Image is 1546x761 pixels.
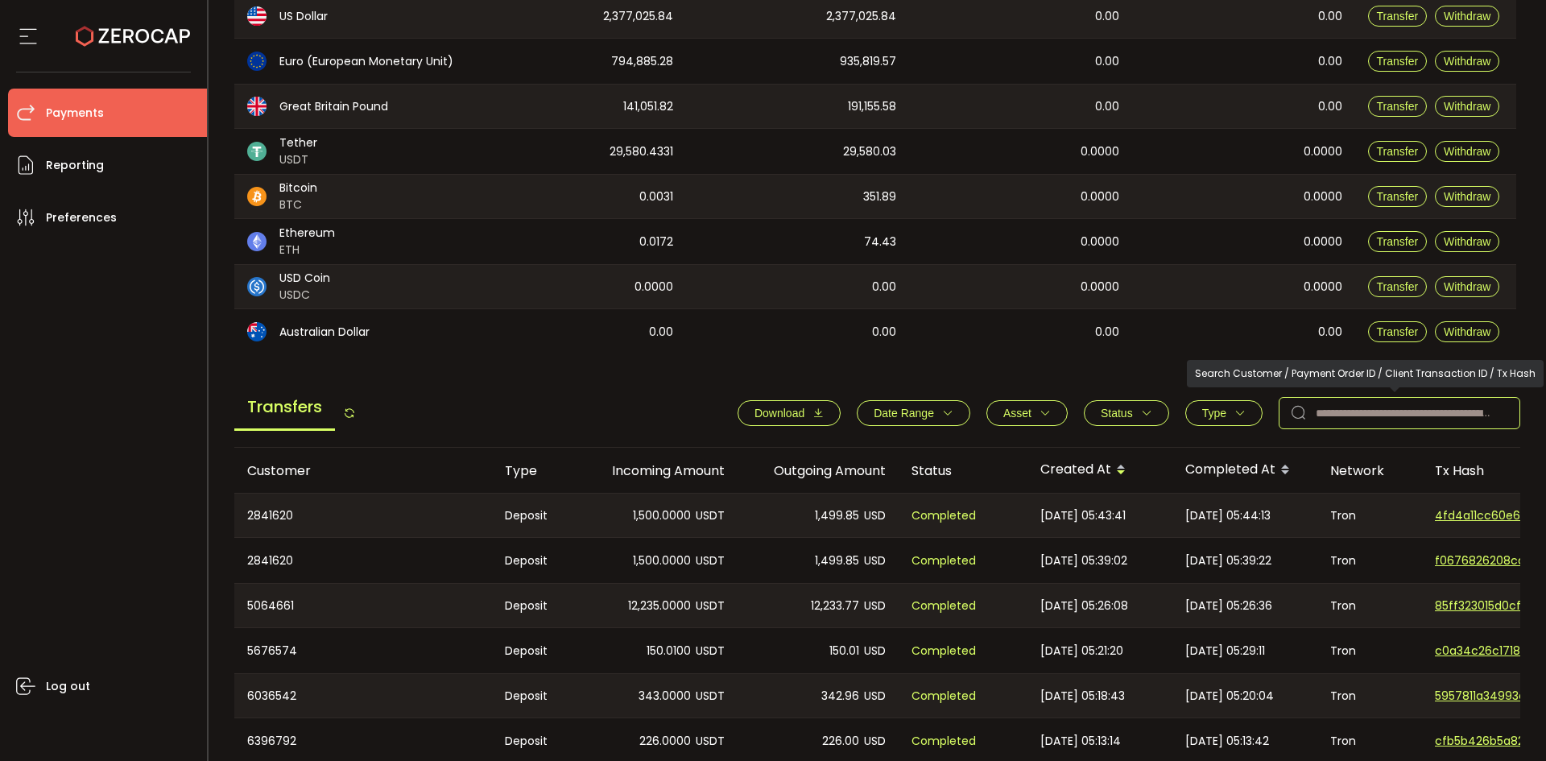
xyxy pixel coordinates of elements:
span: Withdraw [1444,100,1490,113]
iframe: Chat Widget [1358,587,1546,761]
span: 0.0000 [1304,233,1342,251]
div: 5064661 [234,584,492,627]
img: eth_portfolio.svg [247,232,267,251]
span: Type [1202,407,1226,420]
button: Withdraw [1435,321,1499,342]
span: [DATE] 05:39:02 [1040,552,1127,570]
span: 794,885.28 [611,52,673,71]
span: 1,499.85 [815,507,859,525]
span: 1,500.0000 [633,507,691,525]
span: Withdraw [1444,190,1490,203]
div: 2841620 [234,538,492,583]
span: Withdraw [1444,280,1490,293]
span: 0.00 [649,323,673,341]
span: Completed [911,597,976,615]
span: Transfer [1377,145,1419,158]
span: Tether [279,134,317,151]
span: [DATE] 05:26:36 [1185,597,1272,615]
span: 0.00 [1095,7,1119,26]
span: 0.00 [1095,97,1119,116]
span: USDT [696,732,725,751]
span: USD [864,687,886,705]
button: Transfer [1368,231,1428,252]
div: Deposit [492,584,577,627]
div: Deposit [492,494,577,537]
span: 351.89 [863,188,896,206]
span: 0.00 [1318,323,1342,341]
span: 0.0000 [1304,188,1342,206]
div: Incoming Amount [577,461,738,480]
span: 29,580.4331 [610,143,673,161]
span: 343.0000 [639,687,691,705]
span: [DATE] 05:29:11 [1185,642,1265,660]
span: 0.0000 [1081,143,1119,161]
span: USD [864,642,886,660]
span: 935,819.57 [840,52,896,71]
span: USDT [696,687,725,705]
span: USDT [279,151,317,168]
button: Date Range [857,400,970,426]
span: [DATE] 05:13:14 [1040,732,1121,751]
span: Asset [1003,407,1031,420]
span: Date Range [874,407,934,420]
span: 0.0000 [1081,233,1119,251]
div: Search Customer / Payment Order ID / Client Transaction ID / Tx Hash [1187,360,1544,387]
button: Asset [986,400,1068,426]
button: Type [1185,400,1263,426]
button: Transfer [1368,51,1428,72]
div: Tron [1317,494,1422,537]
span: 0.00 [872,323,896,341]
div: Tron [1317,538,1422,583]
span: 150.01 [829,642,859,660]
div: 2841620 [234,494,492,537]
span: 0.00 [872,278,896,296]
div: Created At [1027,457,1172,484]
span: 0.0000 [1081,278,1119,296]
img: usd_portfolio.svg [247,6,267,26]
span: 1,499.85 [815,552,859,570]
span: [DATE] 05:21:20 [1040,642,1123,660]
span: Transfer [1377,10,1419,23]
button: Download [738,400,841,426]
span: [DATE] 05:39:22 [1185,552,1271,570]
button: Withdraw [1435,51,1499,72]
span: 1,500.0000 [633,552,691,570]
button: Transfer [1368,6,1428,27]
span: US Dollar [279,8,328,25]
span: [DATE] 05:20:04 [1185,687,1274,705]
img: usdt_portfolio.svg [247,142,267,161]
span: Bitcoin [279,180,317,196]
div: Outgoing Amount [738,461,899,480]
button: Status [1084,400,1169,426]
span: USDT [696,597,725,615]
div: Tron [1317,628,1422,673]
div: Network [1317,461,1422,480]
span: 0.00 [1318,52,1342,71]
span: 0.0000 [635,278,673,296]
div: Completed At [1172,457,1317,484]
span: Transfers [234,385,335,431]
span: 0.00 [1318,7,1342,26]
span: [DATE] 05:26:08 [1040,597,1128,615]
span: Completed [911,687,976,705]
div: Customer [234,461,492,480]
span: Payments [46,101,104,125]
img: aud_portfolio.svg [247,322,267,341]
button: Transfer [1368,276,1428,297]
span: 12,235.0000 [628,597,691,615]
span: [DATE] 05:18:43 [1040,687,1125,705]
div: Tron [1317,674,1422,718]
div: Tron [1317,584,1422,627]
span: 226.0000 [639,732,691,751]
span: Transfer [1377,325,1419,338]
span: 342.96 [821,687,859,705]
span: 0.0000 [1304,278,1342,296]
button: Transfer [1368,96,1428,117]
span: Download [754,407,804,420]
button: Withdraw [1435,141,1499,162]
span: Reporting [46,154,104,177]
span: 29,580.03 [843,143,896,161]
span: 141,051.82 [623,97,673,116]
span: Transfer [1377,100,1419,113]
